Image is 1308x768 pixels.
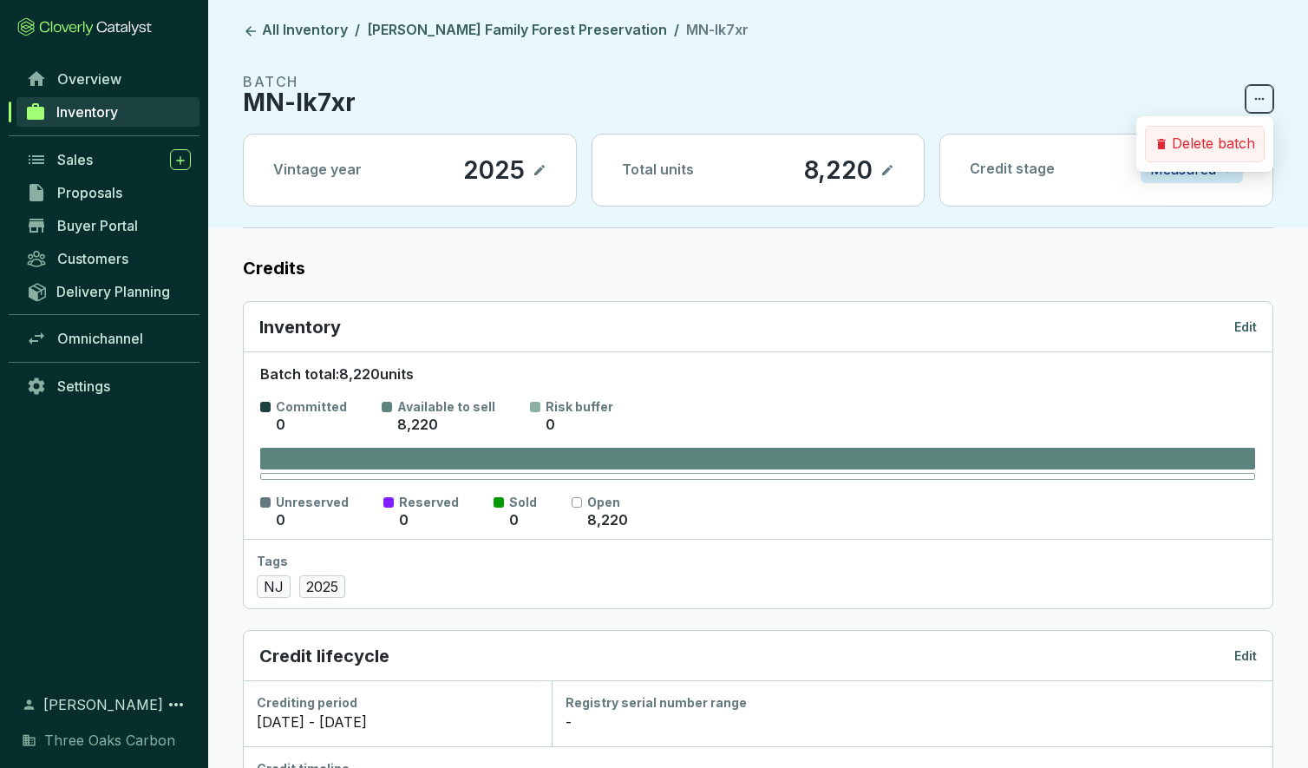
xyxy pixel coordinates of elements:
[546,398,613,416] p: Risk buffer
[509,511,519,530] p: 0
[17,211,199,240] a: Buyer Portal
[17,145,199,174] a: Sales
[546,416,555,433] span: 0
[17,277,199,305] a: Delivery Planning
[566,712,1259,732] div: -
[566,694,1259,712] div: Registry serial number range
[243,71,356,92] p: BATCH
[399,494,459,511] p: Reserved
[299,575,345,598] span: 2025
[260,365,1255,384] p: Batch total: 8,220 units
[273,161,362,180] p: Vintage year
[17,64,199,94] a: Overview
[56,283,170,300] span: Delivery Planning
[17,178,199,207] a: Proposals
[56,103,118,121] span: Inventory
[243,92,356,113] p: MN-lk7xr
[57,184,122,201] span: Proposals
[276,398,347,416] p: Committed
[57,250,128,267] span: Customers
[355,21,360,42] li: /
[462,155,526,185] p: 2025
[57,330,143,347] span: Omnichannel
[17,244,199,273] a: Customers
[276,511,285,530] p: 0
[257,694,538,712] div: Crediting period
[43,694,163,715] span: [PERSON_NAME]
[257,553,1259,570] div: Tags
[57,377,110,395] span: Settings
[276,416,285,435] p: 0
[17,371,199,401] a: Settings
[399,511,409,530] p: 0
[257,575,291,598] span: NJ
[1172,135,1255,154] p: Delete batch
[397,416,438,435] p: 8,220
[686,21,749,38] span: MN-lk7xr
[57,70,121,88] span: Overview
[17,324,199,353] a: Omnichannel
[622,161,694,180] p: Total units
[587,511,628,530] p: 8,220
[257,712,538,732] div: [DATE] - [DATE]
[239,21,351,42] a: All Inventory
[1234,647,1257,665] p: Edit
[276,494,349,511] p: Unreserved
[587,494,628,511] p: Open
[57,151,93,168] span: Sales
[259,315,341,339] p: Inventory
[259,644,389,668] p: Credit lifecycle
[243,256,1273,280] label: Credits
[57,217,138,234] span: Buyer Portal
[509,494,537,511] p: Sold
[674,21,679,42] li: /
[803,155,873,185] p: 8,220
[16,97,199,127] a: Inventory
[44,730,175,751] span: Three Oaks Carbon
[1234,318,1257,336] p: Edit
[970,160,1055,179] p: Credit stage
[363,21,670,42] a: [PERSON_NAME] Family Forest Preservation
[397,398,495,416] p: Available to sell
